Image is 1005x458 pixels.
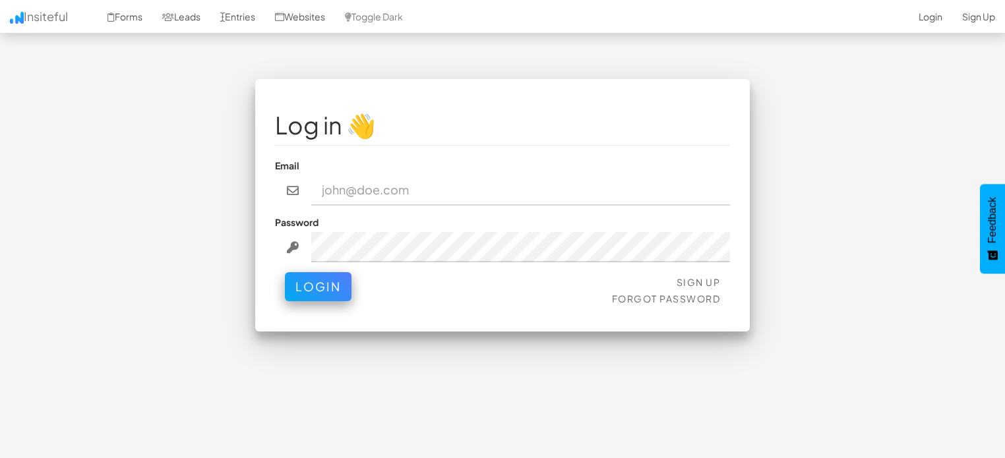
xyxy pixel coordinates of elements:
button: Feedback - Show survey [980,184,1005,273]
label: Password [275,215,319,229]
a: Sign Up [677,276,721,288]
button: Login [285,272,351,301]
a: Forgot Password [612,293,721,304]
input: john@doe.com [311,175,731,206]
h1: Log in 👋 [275,112,730,138]
img: icon.png [10,12,24,24]
label: Email [275,159,299,172]
span: Feedback [987,197,998,243]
